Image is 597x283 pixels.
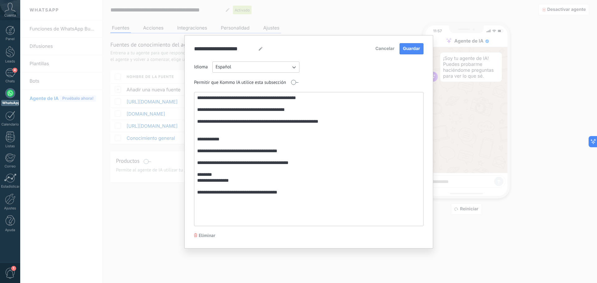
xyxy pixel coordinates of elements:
[373,44,397,53] button: Cancelar
[1,122,19,126] div: Calendario
[1,100,19,106] div: WhatsApp
[215,64,231,70] span: Español
[4,13,16,17] span: Cuenta
[1,228,19,232] div: Ayuda
[1,37,19,41] div: Panel
[403,47,420,51] span: Guardar
[12,68,17,73] span: 4
[375,47,394,51] span: Cancelar
[1,79,19,83] div: Chats
[1,206,19,210] div: Ajustes
[199,233,215,239] span: Eliminar
[11,266,16,271] span: 1
[1,144,19,148] div: Listas
[1,59,19,63] div: Leads
[1,164,19,168] div: Correo
[194,80,286,86] span: Permitir que Kommo IA utilice esta subsección
[400,43,423,54] button: Guardar
[212,62,299,73] button: Español
[194,64,208,70] span: Idioma
[1,185,19,189] div: Estadísticas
